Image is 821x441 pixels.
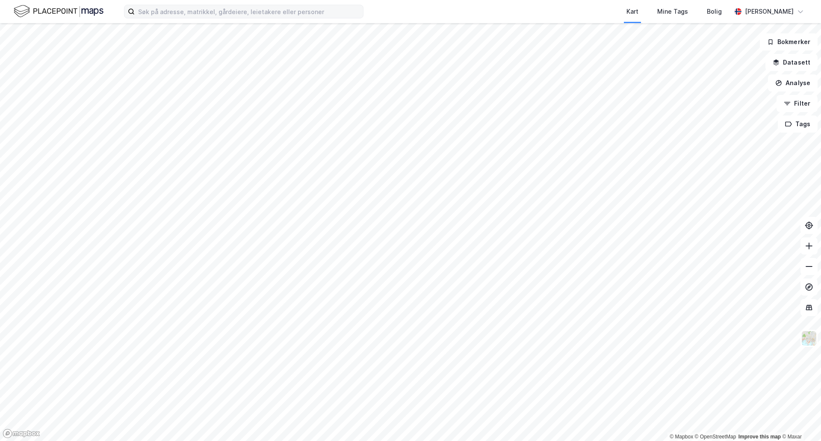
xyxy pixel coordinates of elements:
button: Tags [778,115,818,133]
iframe: Chat Widget [778,400,821,441]
button: Datasett [765,54,818,71]
a: Mapbox [670,434,693,440]
a: Improve this map [738,434,781,440]
button: Analyse [768,74,818,92]
img: logo.f888ab2527a4732fd821a326f86c7f29.svg [14,4,103,19]
div: Bolig [707,6,722,17]
a: OpenStreetMap [695,434,736,440]
div: [PERSON_NAME] [745,6,794,17]
div: Kart [626,6,638,17]
img: Z [801,330,817,346]
div: Mine Tags [657,6,688,17]
button: Bokmerker [760,33,818,50]
button: Filter [777,95,818,112]
input: Søk på adresse, matrikkel, gårdeiere, leietakere eller personer [135,5,363,18]
a: Mapbox homepage [3,429,40,438]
